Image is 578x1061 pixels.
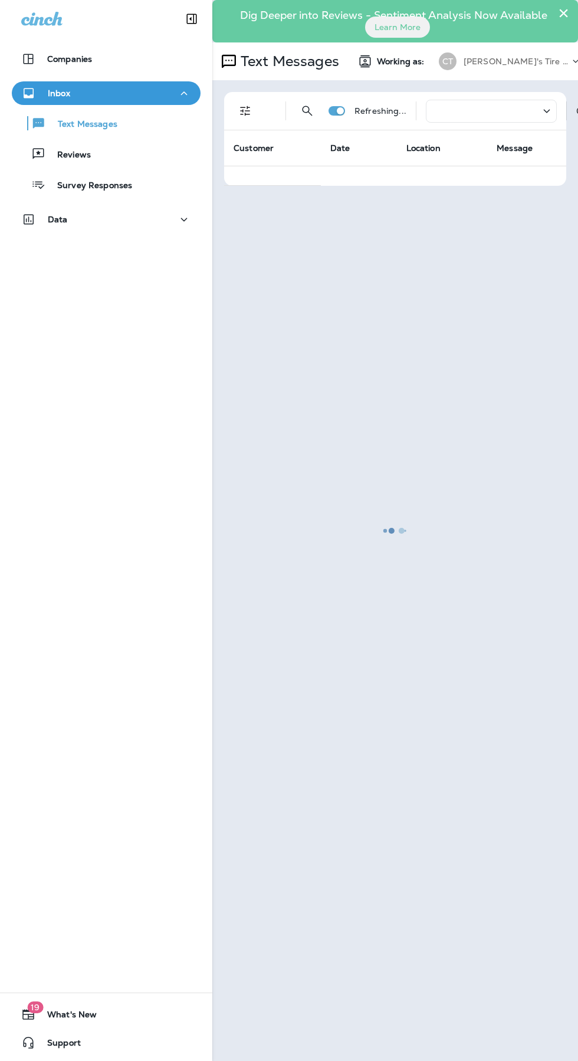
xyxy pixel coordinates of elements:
[35,1038,81,1052] span: Support
[12,1003,201,1026] button: 19What's New
[27,1001,43,1013] span: 19
[12,208,201,231] button: Data
[48,88,70,98] p: Inbox
[47,54,92,64] p: Companies
[48,215,68,224] p: Data
[12,111,201,136] button: Text Messages
[35,1010,97,1024] span: What's New
[12,172,201,197] button: Survey Responses
[12,81,201,105] button: Inbox
[45,180,132,192] p: Survey Responses
[46,119,117,130] p: Text Messages
[175,7,208,31] button: Collapse Sidebar
[12,142,201,166] button: Reviews
[12,1031,201,1055] button: Support
[45,150,91,161] p: Reviews
[12,47,201,71] button: Companies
